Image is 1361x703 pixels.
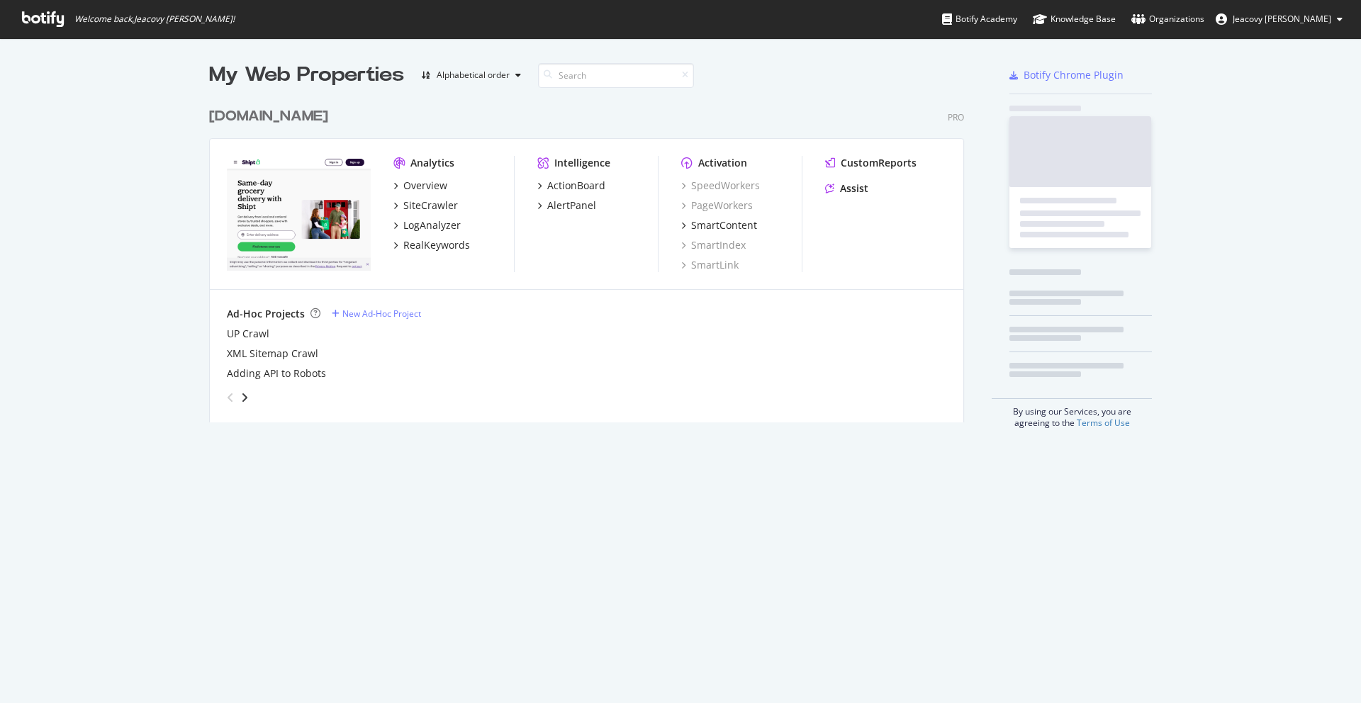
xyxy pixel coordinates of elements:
div: Overview [403,179,447,193]
div: angle-left [221,386,240,409]
div: Activation [698,156,747,170]
a: Terms of Use [1077,417,1130,429]
div: Knowledge Base [1033,12,1116,26]
span: Welcome back, Jeacovy [PERSON_NAME] ! [74,13,235,25]
a: SmartContent [681,218,757,232]
div: grid [209,89,975,422]
a: New Ad-Hoc Project [332,308,421,320]
div: My Web Properties [209,61,404,89]
button: Jeacovy [PERSON_NAME] [1204,8,1354,30]
a: UP Crawl [227,327,269,341]
div: SmartContent [691,218,757,232]
a: CustomReports [825,156,917,170]
div: [DOMAIN_NAME] [209,106,328,127]
a: SmartLink [681,258,739,272]
div: ActionBoard [547,179,605,193]
div: Analytics [410,156,454,170]
div: angle-right [240,390,250,405]
a: AlertPanel [537,198,596,213]
div: LogAnalyzer [403,218,461,232]
div: Pro [948,111,964,123]
a: LogAnalyzer [393,218,461,232]
span: Jeacovy Gayle [1233,13,1331,25]
img: www.shipt.com [227,156,371,271]
a: PageWorkers [681,198,753,213]
div: SiteCrawler [403,198,458,213]
input: Search [538,63,694,88]
a: SpeedWorkers [681,179,760,193]
div: New Ad-Hoc Project [342,308,421,320]
div: Alphabetical order [437,71,510,79]
div: Botify Chrome Plugin [1024,68,1124,82]
div: Intelligence [554,156,610,170]
div: Assist [840,181,868,196]
a: Assist [825,181,868,196]
a: SmartIndex [681,238,746,252]
div: Ad-Hoc Projects [227,307,305,321]
div: By using our Services, you are agreeing to the [992,398,1152,429]
a: XML Sitemap Crawl [227,347,318,361]
div: Organizations [1131,12,1204,26]
a: RealKeywords [393,238,470,252]
div: CustomReports [841,156,917,170]
a: ActionBoard [537,179,605,193]
a: Adding API to Robots [227,366,326,381]
a: Botify Chrome Plugin [1009,68,1124,82]
div: Botify Academy [942,12,1017,26]
div: RealKeywords [403,238,470,252]
button: Alphabetical order [415,64,527,86]
div: AlertPanel [547,198,596,213]
a: SiteCrawler [393,198,458,213]
a: [DOMAIN_NAME] [209,106,334,127]
a: Overview [393,179,447,193]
